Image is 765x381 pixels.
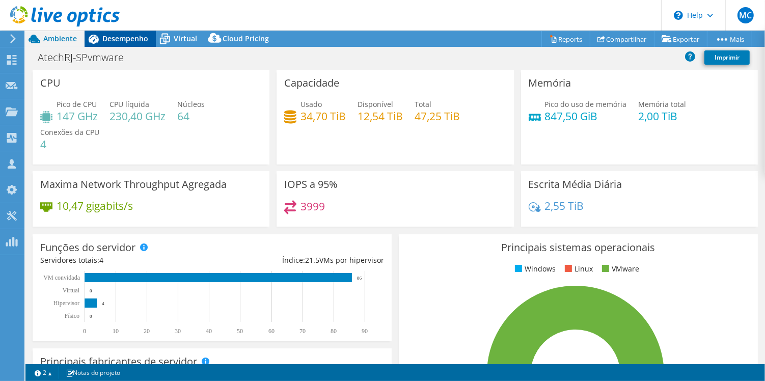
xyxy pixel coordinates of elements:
[40,356,197,367] h3: Principais fabricantes de servidor
[512,263,556,275] li: Windows
[28,366,59,379] a: 2
[300,201,325,212] h4: 3999
[53,300,79,307] text: Hipervisor
[300,99,322,109] span: Usado
[90,288,92,293] text: 0
[63,287,80,294] text: Virtual
[102,301,104,306] text: 4
[674,11,683,20] svg: \n
[57,99,97,109] span: Pico de CPU
[406,242,750,253] h3: Principais sistemas operacionais
[57,200,133,211] h4: 10,47 gigabits/s
[357,276,362,281] text: 86
[237,328,243,335] text: 50
[90,314,92,319] text: 0
[177,99,205,109] span: Núcleos
[110,111,166,122] h4: 230,40 GHz
[40,139,99,150] h4: 4
[284,179,338,190] h3: IOPS a 95%
[529,77,571,89] h3: Memória
[415,111,460,122] h4: 47,25 TiB
[268,328,275,335] text: 60
[704,50,750,65] a: Imprimir
[362,328,368,335] text: 90
[212,255,384,266] div: Índice: VMs por hipervisor
[545,111,627,122] h4: 847,50 GiB
[599,263,639,275] li: VMware
[707,31,752,47] a: Mais
[59,366,127,379] a: Notas do projeto
[654,31,707,47] a: Exportar
[541,31,590,47] a: Reports
[43,34,77,43] span: Ambiente
[43,274,80,281] text: VM convidada
[174,34,197,43] span: Virtual
[144,328,150,335] text: 20
[545,200,584,211] h4: 2,55 TiB
[529,179,622,190] h3: Escrita Média Diária
[40,255,212,266] div: Servidores totais:
[415,99,431,109] span: Total
[206,328,212,335] text: 40
[40,242,135,253] h3: Funções do servidor
[284,77,339,89] h3: Capacidade
[65,312,79,319] tspan: Físico
[99,255,103,265] span: 4
[40,77,61,89] h3: CPU
[40,179,227,190] h3: Maxima Network Throughput Agregada
[299,328,306,335] text: 70
[639,111,687,122] h4: 2,00 TiB
[545,99,627,109] span: Pico do uso de memória
[40,127,99,137] span: Conexões da CPU
[177,111,205,122] h4: 64
[110,99,149,109] span: CPU líquida
[102,34,148,43] span: Desempenho
[639,99,687,109] span: Memória total
[590,31,654,47] a: Compartilhar
[737,7,754,23] span: MC
[331,328,337,335] text: 80
[83,328,86,335] text: 0
[175,328,181,335] text: 30
[562,263,593,275] li: Linux
[300,111,346,122] h4: 34,70 TiB
[113,328,119,335] text: 10
[358,99,393,109] span: Disponível
[33,52,140,63] h1: AtechRJ-SPvmware
[305,255,319,265] span: 21.5
[223,34,269,43] span: Cloud Pricing
[57,111,98,122] h4: 147 GHz
[358,111,403,122] h4: 12,54 TiB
